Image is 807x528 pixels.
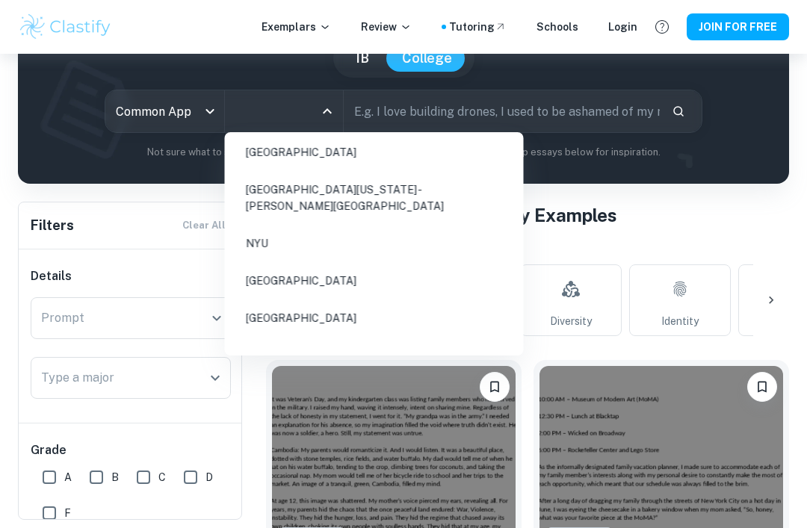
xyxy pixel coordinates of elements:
button: Open [205,367,226,388]
span: Identity [661,313,699,329]
button: IB [341,45,384,72]
li: [GEOGRAPHIC_DATA] [231,301,518,335]
li: [GEOGRAPHIC_DATA] [231,135,518,170]
span: A [64,469,72,485]
a: Login [608,19,637,35]
h6: Filters [31,215,74,236]
li: [GEOGRAPHIC_DATA] [231,338,518,373]
li: [GEOGRAPHIC_DATA] [231,264,518,298]
h6: Details [31,267,231,285]
p: Not sure what to search for? You can always look through our example Common App essays below for ... [30,145,777,160]
a: Tutoring [449,19,507,35]
h6: Grade [31,441,231,459]
span: D [205,469,213,485]
h6: Topic [266,240,789,258]
div: Common App [105,90,224,132]
a: Schools [537,19,578,35]
p: Exemplars [262,19,331,35]
span: B [111,469,119,485]
button: Please log in to bookmark exemplars [747,372,777,402]
span: C [158,469,166,485]
li: [GEOGRAPHIC_DATA][US_STATE] - [PERSON_NAME][GEOGRAPHIC_DATA] [231,173,518,223]
button: College [387,45,467,72]
button: JOIN FOR FREE [687,13,789,40]
button: Please log in to bookmark exemplars [480,372,510,402]
img: Clastify logo [18,12,113,42]
p: Review [361,19,412,35]
input: E.g. I love building drones, I used to be ashamed of my name... [344,90,660,132]
button: Search [666,99,691,124]
h1: Ivy League Common App Essay Examples [266,202,789,229]
button: Close [317,101,338,122]
span: F [64,505,71,521]
button: Help and Feedback [649,14,675,40]
li: NYU [231,226,518,261]
span: Diversity [550,313,592,329]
